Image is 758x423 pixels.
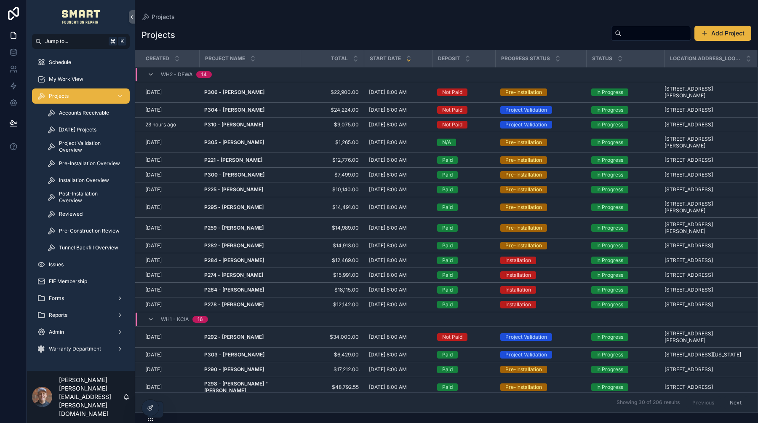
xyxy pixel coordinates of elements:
a: [DATE] [145,286,194,293]
strong: P284 - [PERSON_NAME] [204,257,264,263]
strong: P292 - [PERSON_NAME] [204,334,264,340]
a: Paid [437,171,490,179]
a: [DATE] 8:00 AM [369,301,427,308]
span: $12,776.00 [306,157,359,163]
span: $14,989.00 [306,225,359,231]
div: Project Validation [505,121,547,129]
span: Issues [49,261,64,268]
a: $1,265.00 [306,139,359,146]
a: Paid [437,351,490,359]
a: In Progress [591,286,659,294]
a: Paid [437,203,490,211]
span: Forms [49,295,64,302]
div: Pre-Installation [505,224,542,232]
div: Pre-Installation [505,139,542,146]
div: In Progress [596,88,623,96]
a: P310 - [PERSON_NAME] [204,121,296,128]
p: [DATE] [145,225,162,231]
strong: P295 - [PERSON_NAME] [204,204,264,210]
button: Add Project [694,26,751,41]
div: Not Paid [442,333,462,341]
span: [STREET_ADDRESS] [665,286,713,293]
a: P305 - [PERSON_NAME] [204,139,296,146]
a: My Work View [32,72,130,87]
a: $14,491.00 [306,204,359,211]
a: [STREET_ADDRESS][PERSON_NAME] [665,201,747,214]
a: [STREET_ADDRESS] [665,121,747,128]
div: In Progress [596,121,623,129]
span: My Work View [49,76,83,83]
div: Paid [442,257,453,264]
div: In Progress [596,156,623,164]
span: [DATE] 8:00 AM [369,242,407,249]
div: Paid [442,271,453,279]
div: Pre-Installation [505,171,542,179]
a: [DATE] 8:00 AM [369,186,427,193]
a: [DATE] Projects [42,122,130,137]
a: 23 hours ago [145,121,194,128]
span: [DATE] 8:00 AM [369,301,407,308]
strong: P300 - [PERSON_NAME] [204,171,264,178]
div: Paid [442,203,453,211]
p: 23 hours ago [145,121,176,128]
span: [DATE] 8:00 AM [369,334,407,340]
a: Accounts Receivable [42,105,130,120]
a: Paid [437,156,490,164]
div: In Progress [596,351,623,359]
a: [STREET_ADDRESS] [665,242,747,249]
a: [DATE] 8:00 AM [369,257,427,264]
span: FIF Membership [49,278,87,285]
a: Paid [437,301,490,308]
div: Paid [442,286,453,294]
a: FIF Membership [32,274,130,289]
span: [STREET_ADDRESS] [665,301,713,308]
div: In Progress [596,333,623,341]
div: Project Validation [505,106,547,114]
div: Installation [505,257,531,264]
a: Pre-Installation Overview [42,156,130,171]
a: Paid [437,257,490,264]
strong: P274 - [PERSON_NAME] [204,272,263,278]
div: Paid [442,242,453,249]
a: Installation [500,257,581,264]
span: [DATE] Projects [59,126,96,133]
div: In Progress [596,301,623,308]
a: [DATE] [145,334,194,340]
a: [DATE] [145,257,194,264]
a: [DATE] 8:00 AM [369,139,427,146]
span: [DATE] 8:00 AM [369,89,407,96]
a: Project Validation Overview [42,139,130,154]
span: Project Validation Overview [59,140,121,153]
p: [DATE] [145,301,162,308]
div: Paid [442,171,453,179]
div: Not Paid [442,88,462,96]
a: [DATE] [145,89,194,96]
a: In Progress [591,88,659,96]
a: Installation Overview [42,173,130,188]
a: $15,991.00 [306,272,359,278]
span: Pre-Construction Review [59,228,120,234]
div: Paid [442,156,453,164]
a: Installation [500,301,581,308]
a: [DATE] [145,225,194,231]
a: [DATE] 8:00 AM [369,204,427,211]
a: $9,075.00 [306,121,359,128]
a: [DATE] 8:00 AM [369,351,427,358]
span: [STREET_ADDRESS] [665,107,713,113]
span: $12,469.00 [306,257,359,264]
span: [DATE] 8:00 AM [369,204,407,211]
a: [DATE] 8:00 AM [369,107,427,113]
a: Pre-Installation [500,156,581,164]
a: [DATE] 8:00 AM [369,225,427,231]
span: [DATE] 8:00 AM [369,225,407,231]
a: [DATE] [145,139,194,146]
span: [DATE] 8:00 AM [369,272,407,278]
p: [DATE] [145,242,162,249]
a: $7,499.00 [306,171,359,178]
p: [DATE] [145,89,162,96]
span: Jump to... [45,38,105,45]
a: [DATE] 8:00 AM [369,334,427,340]
div: In Progress [596,171,623,179]
div: In Progress [596,286,623,294]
